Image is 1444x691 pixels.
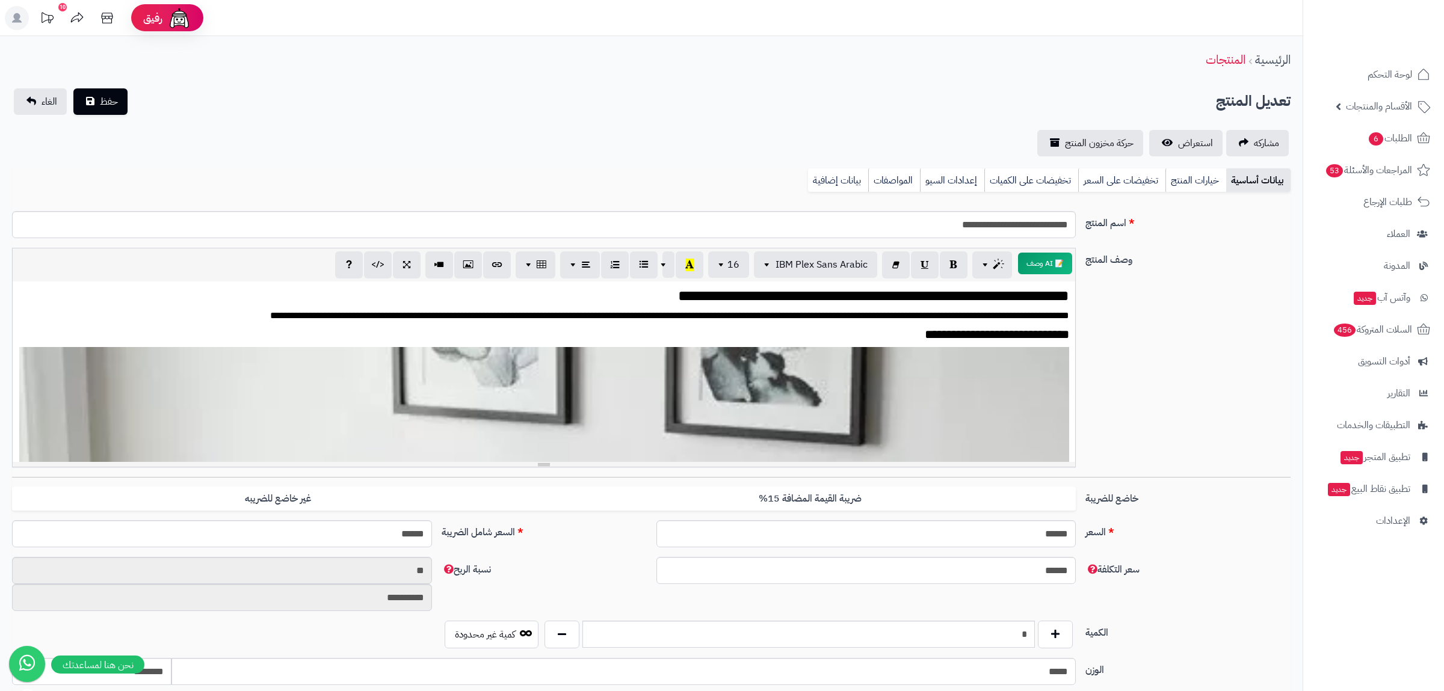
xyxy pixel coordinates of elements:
[1255,51,1291,69] a: الرئيسية
[1310,411,1437,440] a: التطبيقات والخدمات
[1387,226,1410,242] span: العملاء
[58,3,67,11] div: 10
[1310,315,1437,344] a: السلات المتروكة456
[1333,321,1412,338] span: السلات المتروكة
[1363,194,1412,210] span: طلبات الإرجاع
[1081,621,1295,640] label: الكمية
[12,487,544,511] label: غير خاضع للضريبه
[1325,162,1412,179] span: المراجعات والأسئلة
[1325,164,1343,178] span: 53
[1358,353,1410,370] span: أدوات التسويق
[920,168,984,192] a: إعدادات السيو
[754,251,877,278] button: IBM Plex Sans Arabic
[984,168,1078,192] a: تخفيضات على الكميات
[1310,506,1437,535] a: الإعدادات
[1226,168,1291,192] a: بيانات أساسية
[776,257,868,272] span: IBM Plex Sans Arabic
[1353,289,1410,306] span: وآتس آب
[1081,658,1295,677] label: الوزن
[1310,188,1437,217] a: طلبات الإرجاع
[727,257,739,272] span: 16
[1226,130,1289,156] a: مشاركه
[1384,257,1410,274] span: المدونة
[167,6,191,30] img: ai-face.png
[1085,562,1140,577] span: سعر التكلفة
[1310,60,1437,89] a: لوحة التحكم
[1368,130,1412,147] span: الطلبات
[1178,136,1213,150] span: استعراض
[1254,136,1279,150] span: مشاركه
[1310,379,1437,408] a: التقارير
[1081,487,1295,506] label: خاضع للضريبة
[1081,248,1295,267] label: وصف المنتج
[1018,253,1072,274] button: 📝 AI وصف
[1362,25,1433,51] img: logo-2.png
[1149,130,1223,156] a: استعراض
[42,94,57,109] span: الغاء
[14,88,67,115] a: الغاء
[1165,168,1226,192] a: خيارات المنتج
[1310,156,1437,185] a: المراجعات والأسئلة53
[1310,443,1437,471] a: تطبيق المتجرجديد
[1368,66,1412,83] span: لوحة التحكم
[1310,283,1437,312] a: وآتس آبجديد
[1376,512,1410,529] span: الإعدادات
[544,487,1076,511] label: ضريبة القيمة المضافة 15%
[1341,451,1363,464] span: جديد
[100,94,118,109] span: حفظ
[1387,385,1410,402] span: التقارير
[1333,324,1356,337] span: 456
[1081,520,1295,539] label: السعر
[73,88,128,115] button: حفظ
[1081,211,1295,230] label: اسم المنتج
[1354,292,1376,305] span: جديد
[868,168,920,192] a: المواصفات
[1065,136,1134,150] span: حركة مخزون المنتج
[1339,449,1410,465] span: تطبيق المتجر
[708,251,749,278] button: 16
[1328,483,1350,496] span: جديد
[32,6,62,33] a: تحديثات المنصة
[1206,51,1245,69] a: المنتجات
[437,520,652,539] label: السعر شامل الضريبة
[143,11,162,25] span: رفيق
[1327,481,1410,497] span: تطبيق نقاط البيع
[1310,251,1437,280] a: المدونة
[1310,220,1437,248] a: العملاء
[1310,124,1437,153] a: الطلبات6
[1078,168,1165,192] a: تخفيضات على السعر
[1337,417,1410,434] span: التطبيقات والخدمات
[1369,132,1384,146] span: 6
[808,168,868,192] a: بيانات إضافية
[442,562,491,577] span: نسبة الربح
[1037,130,1143,156] a: حركة مخزون المنتج
[1346,98,1412,115] span: الأقسام والمنتجات
[1310,474,1437,503] a: تطبيق نقاط البيعجديد
[1310,347,1437,376] a: أدوات التسويق
[1216,89,1291,114] h2: تعديل المنتج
